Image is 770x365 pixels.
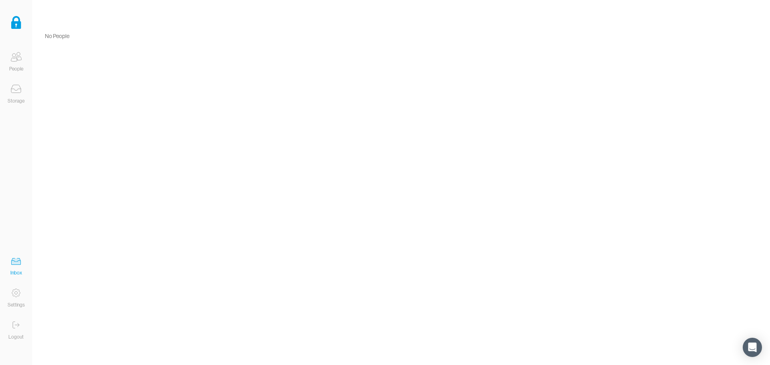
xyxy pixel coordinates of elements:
[8,301,25,309] div: Settings
[8,97,24,105] div: Storage
[8,333,24,341] div: Logout
[743,338,762,357] div: Open Intercom Messenger
[45,30,69,42] div: No People
[10,269,22,277] div: Inbox
[9,65,23,73] div: People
